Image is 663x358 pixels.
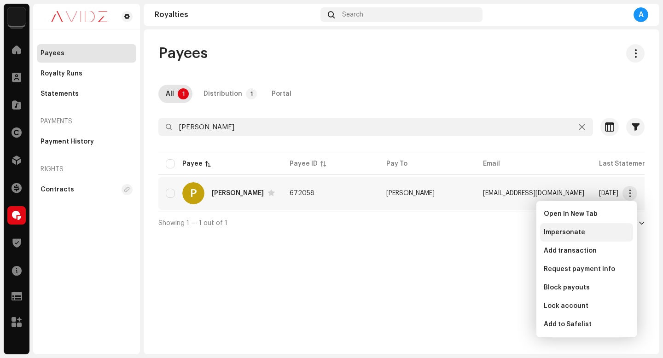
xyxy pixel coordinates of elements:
div: Portal [272,85,291,103]
span: Lock account [544,302,588,310]
re-m-nav-item: Payment History [37,133,136,151]
p-badge: 1 [178,88,189,99]
img: 0c631eef-60b6-411a-a233-6856366a70de [41,11,118,22]
div: P [182,182,204,204]
div: Royalty Runs [41,70,82,77]
span: Showing 1 — 1 out of 1 [158,220,227,226]
p-badge: 1 [246,88,257,99]
span: Rajesh Chauhan [386,190,435,196]
div: Payee [182,159,203,168]
div: All [166,85,174,103]
div: Pragyay Bhakti [212,190,264,196]
span: Open In New Tab [544,210,598,218]
re-m-nav-item: Contracts [37,180,136,199]
span: Search [342,11,363,18]
div: Statements [41,90,79,98]
span: Payees [158,44,208,63]
re-m-nav-item: Payees [37,44,136,63]
div: Distribution [204,85,242,103]
div: Last Statement [599,159,649,168]
div: A [634,7,648,22]
re-a-nav-header: Rights [37,158,136,180]
img: 10d72f0b-d06a-424f-aeaa-9c9f537e57b6 [7,7,26,26]
span: Impersonate [544,229,585,236]
span: 672058 [290,190,314,196]
re-a-nav-header: Payments [37,110,136,133]
re-m-nav-item: Statements [37,85,136,103]
div: Royalties [155,11,317,18]
span: Block payouts [544,284,590,291]
span: Request payment info [544,266,615,273]
input: Search [158,118,593,136]
span: Jun 2025 [599,190,618,196]
span: Add to Safelist [544,321,592,328]
div: Payment History [41,138,94,145]
div: Payee ID [290,159,318,168]
span: Add transaction [544,247,597,254]
re-m-nav-item: Royalty Runs [37,64,136,83]
div: Payees [41,50,64,57]
div: Contracts [41,186,74,193]
span: musicatraju@gmail.com [483,190,584,196]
